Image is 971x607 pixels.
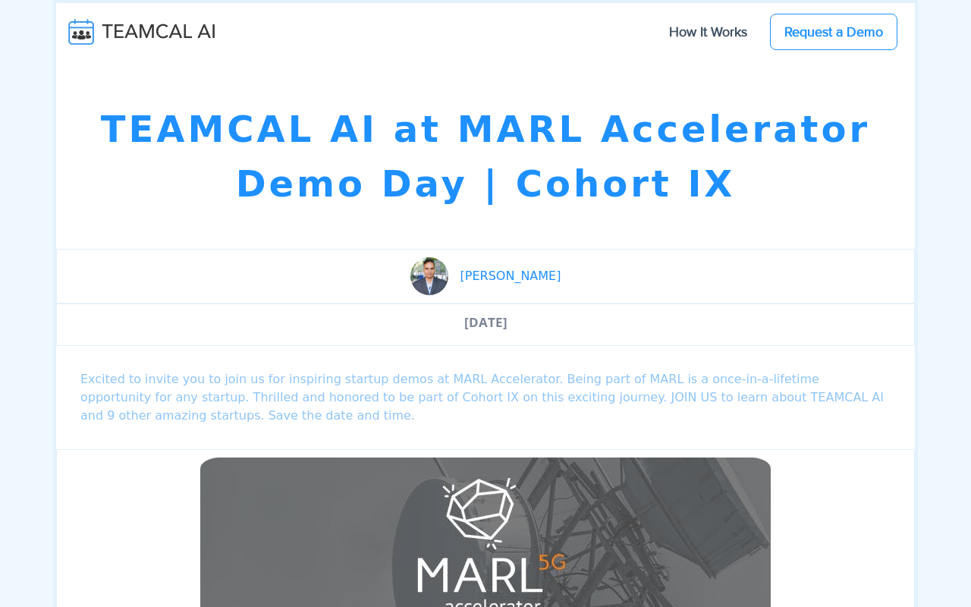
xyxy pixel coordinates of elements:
div: TEAMCAL AI at MARL Accelerator Demo Day | Cohort IX [56,64,915,249]
a: [PERSON_NAME] [460,269,561,283]
p: [DATE] [66,304,905,333]
img: image of Raj Lal [410,257,448,295]
a: How It Works [654,16,762,48]
div: Excited to invite you to join us for inspiring startup demos at MARL Accelerator. Being part of M... [56,346,915,449]
a: Request a Demo [770,14,897,50]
